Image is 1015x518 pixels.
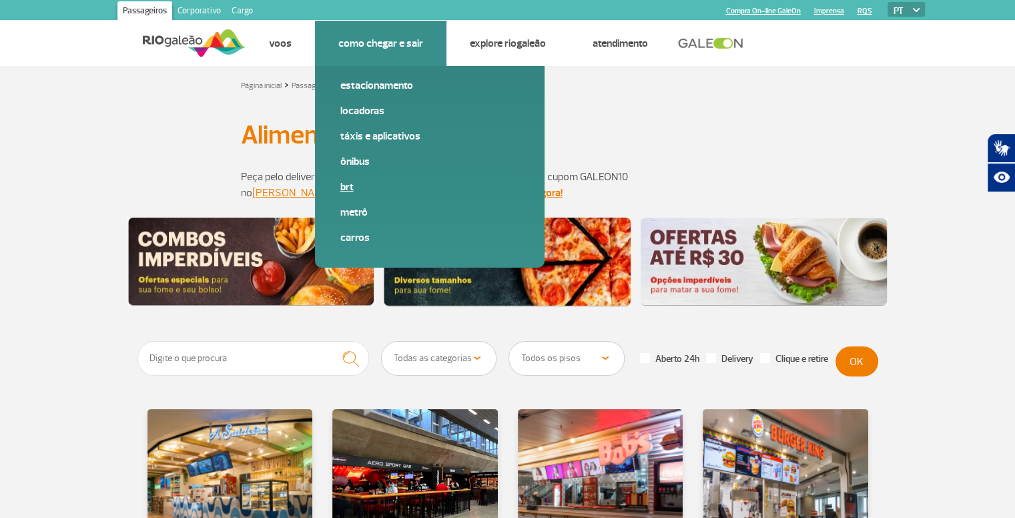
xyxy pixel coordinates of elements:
a: [PERSON_NAME] [252,186,332,200]
input: Digite o que procura [137,341,370,376]
a: BRT [340,180,519,194]
a: Passageiros [292,81,332,91]
a: RQS [858,7,872,15]
a: Explore RIOgaleão [470,37,546,50]
a: Passageiros [117,1,172,23]
a: Táxis e aplicativos [340,129,519,144]
button: Abrir recursos assistivos. [987,163,1015,192]
a: Estacionamento [340,78,519,93]
a: Corporativo [172,1,226,23]
label: Clique e retire [760,353,828,365]
a: Página inicial [241,81,282,91]
p: Peça pelo delivery que entregamos no seu portão de embarque! Use o cupom GALEON10 no , e para gar... [241,169,775,201]
a: Atendimento [593,37,648,50]
label: Delivery [706,353,753,365]
a: Compra On-line GaleOn [726,7,801,15]
a: Ônibus [340,154,519,169]
h1: Alimentação [241,123,775,146]
label: Aberto 24h [640,353,699,365]
a: Locadoras [340,103,519,118]
a: Voos [269,37,292,50]
a: > [284,77,289,92]
button: Abrir tradutor de língua de sinais. [987,134,1015,163]
a: Como chegar e sair [338,37,423,50]
div: Plugin de acessibilidade da Hand Talk. [987,134,1015,192]
a: Cargo [226,1,258,23]
button: OK [835,346,878,376]
a: Imprensa [814,7,844,15]
a: Metrô [340,205,519,220]
a: Carros [340,230,519,245]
